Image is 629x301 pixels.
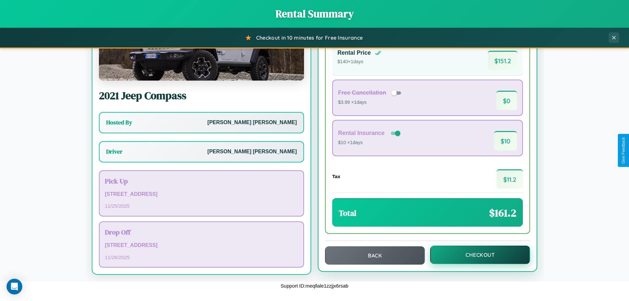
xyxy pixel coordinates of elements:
[207,147,297,157] p: [PERSON_NAME] [PERSON_NAME]
[106,119,132,126] h3: Hosted By
[7,7,622,21] h1: Rental Summary
[338,98,403,107] p: $3.99 × 1 days
[105,190,298,199] p: [STREET_ADDRESS]
[338,139,402,147] p: $10 × 1 days
[430,246,530,264] button: Checkout
[105,201,298,210] p: 11 / 25 / 2025
[105,253,298,262] p: 11 / 26 / 2025
[7,279,22,294] div: Open Intercom Messenger
[489,206,516,220] span: $ 161.2
[207,118,297,127] p: [PERSON_NAME] [PERSON_NAME]
[281,281,349,290] p: Support ID: meqllale1zzjjx6rsab
[105,176,298,186] h3: Pick Up
[105,227,298,237] h3: Drop Off
[338,130,385,137] h4: Rental Insurance
[256,34,363,41] span: Checkout in 10 minutes for Free Insurance
[325,246,425,265] button: Back
[338,89,386,96] h4: Free Cancellation
[106,148,123,156] h3: Driver
[337,58,381,66] p: $ 140 × 1 days
[332,174,340,179] h4: Tax
[497,169,523,189] span: $ 11.2
[488,51,518,70] span: $ 151.2
[337,49,371,56] h4: Rental Price
[99,88,304,103] h2: 2021 Jeep Compass
[494,131,517,150] span: $ 10
[105,241,298,250] p: [STREET_ADDRESS]
[339,208,356,218] h3: Total
[496,91,517,110] span: $ 0
[621,137,626,164] div: Give Feedback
